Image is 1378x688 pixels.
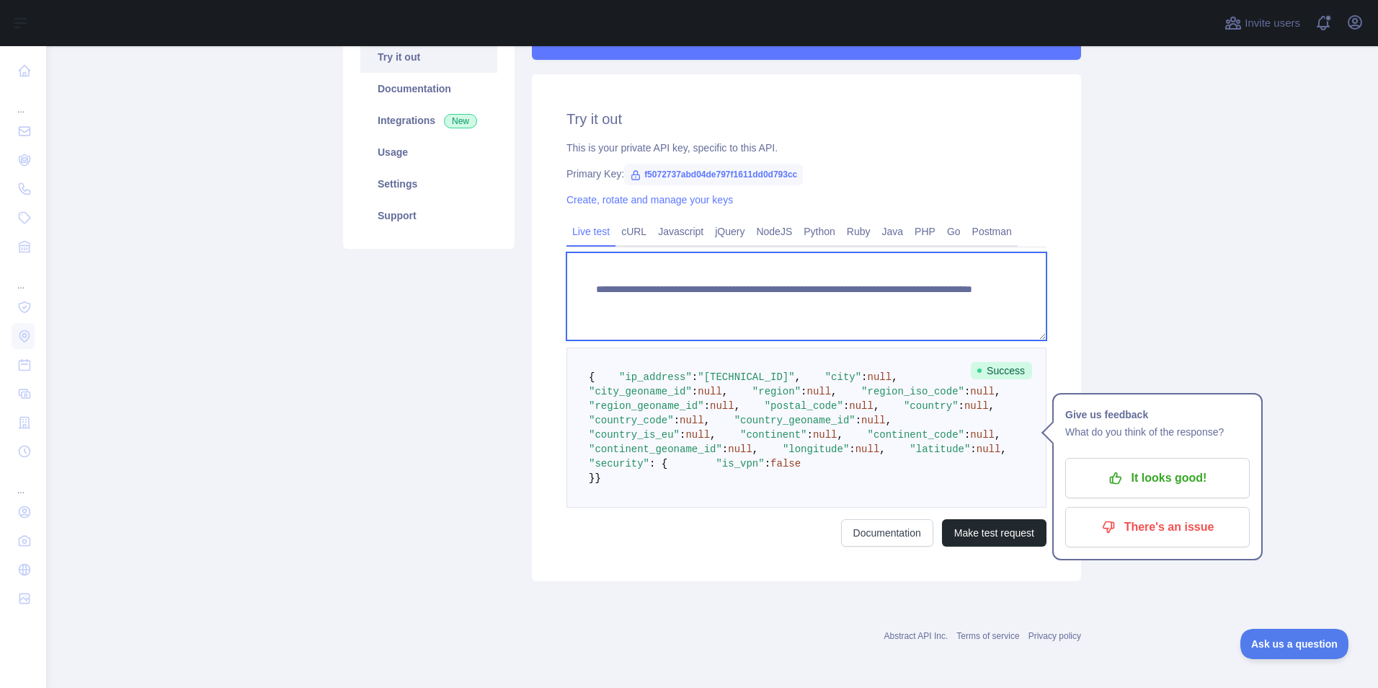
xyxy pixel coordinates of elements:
[1076,466,1239,490] p: It looks good!
[855,444,880,455] span: null
[704,400,710,412] span: :
[589,472,595,484] span: }
[843,400,849,412] span: :
[977,444,1001,455] span: null
[876,220,910,243] a: Java
[734,415,855,426] span: "country_geoname_id"
[837,429,843,441] span: ,
[680,429,685,441] span: :
[722,386,728,397] span: ,
[964,400,989,412] span: null
[831,386,837,397] span: ,
[1065,406,1250,423] h1: Give us feedback
[752,444,758,455] span: ,
[861,415,886,426] span: null
[12,467,35,496] div: ...
[959,400,964,412] span: :
[698,386,722,397] span: null
[1076,515,1239,539] p: There's an issue
[360,200,497,231] a: Support
[904,400,959,412] span: "country"
[589,444,722,455] span: "continent_geoname_id"
[970,429,995,441] span: null
[956,631,1019,641] a: Terms of service
[1028,631,1081,641] a: Privacy policy
[566,167,1046,181] div: Primary Key:
[649,458,667,469] span: : {
[868,371,892,383] span: null
[795,371,801,383] span: ,
[841,519,933,547] a: Documentation
[674,415,680,426] span: :
[849,400,874,412] span: null
[566,141,1046,155] div: This is your private API key, specific to this API.
[884,631,948,641] a: Abstract API Inc.
[964,386,970,397] span: :
[589,371,595,383] span: {
[806,429,812,441] span: :
[861,386,964,397] span: "region_iso_code"
[813,429,837,441] span: null
[970,444,976,455] span: :
[704,415,710,426] span: ,
[886,415,892,426] span: ,
[1000,444,1006,455] span: ,
[360,136,497,168] a: Usage
[360,73,497,105] a: Documentation
[868,429,964,441] span: "continent_code"
[566,109,1046,129] h2: Try it out
[941,220,966,243] a: Go
[1240,629,1349,659] iframe: Toggle Customer Support
[752,386,801,397] span: "region"
[1222,12,1303,35] button: Invite users
[874,400,879,412] span: ,
[995,429,1000,441] span: ,
[360,41,497,73] a: Try it out
[801,386,806,397] span: :
[624,164,803,185] span: f5072737abd04de797f1611dd0d793cc
[589,400,704,412] span: "region_geoname_id"
[566,220,615,243] a: Live test
[589,429,680,441] span: "country_is_eu"
[566,194,733,206] a: Create, rotate and manage your keys
[989,400,995,412] span: ,
[685,429,710,441] span: null
[12,87,35,115] div: ...
[360,168,497,200] a: Settings
[589,386,692,397] span: "city_geoname_id"
[1245,15,1300,32] span: Invite users
[849,444,855,455] span: :
[698,371,794,383] span: "[TECHNICAL_ID]"
[734,400,740,412] span: ,
[879,444,885,455] span: ,
[861,371,867,383] span: :
[806,386,831,397] span: null
[910,444,970,455] span: "latitude"
[942,519,1046,547] button: Make test request
[710,429,716,441] span: ,
[966,220,1018,243] a: Postman
[892,371,897,383] span: ,
[971,362,1032,379] span: Success
[692,386,698,397] span: :
[964,429,970,441] span: :
[12,263,35,291] div: ...
[716,458,764,469] span: "is_vpn"
[740,429,806,441] span: "continent"
[680,415,704,426] span: null
[595,472,600,484] span: }
[783,444,849,455] span: "longitude"
[444,114,477,128] span: New
[692,371,698,383] span: :
[722,444,728,455] span: :
[750,220,798,243] a: NodeJS
[710,400,734,412] span: null
[589,458,649,469] span: "security"
[995,386,1000,397] span: ,
[841,220,876,243] a: Ruby
[909,220,941,243] a: PHP
[709,220,750,243] a: jQuery
[728,444,752,455] span: null
[770,458,801,469] span: false
[765,400,843,412] span: "postal_code"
